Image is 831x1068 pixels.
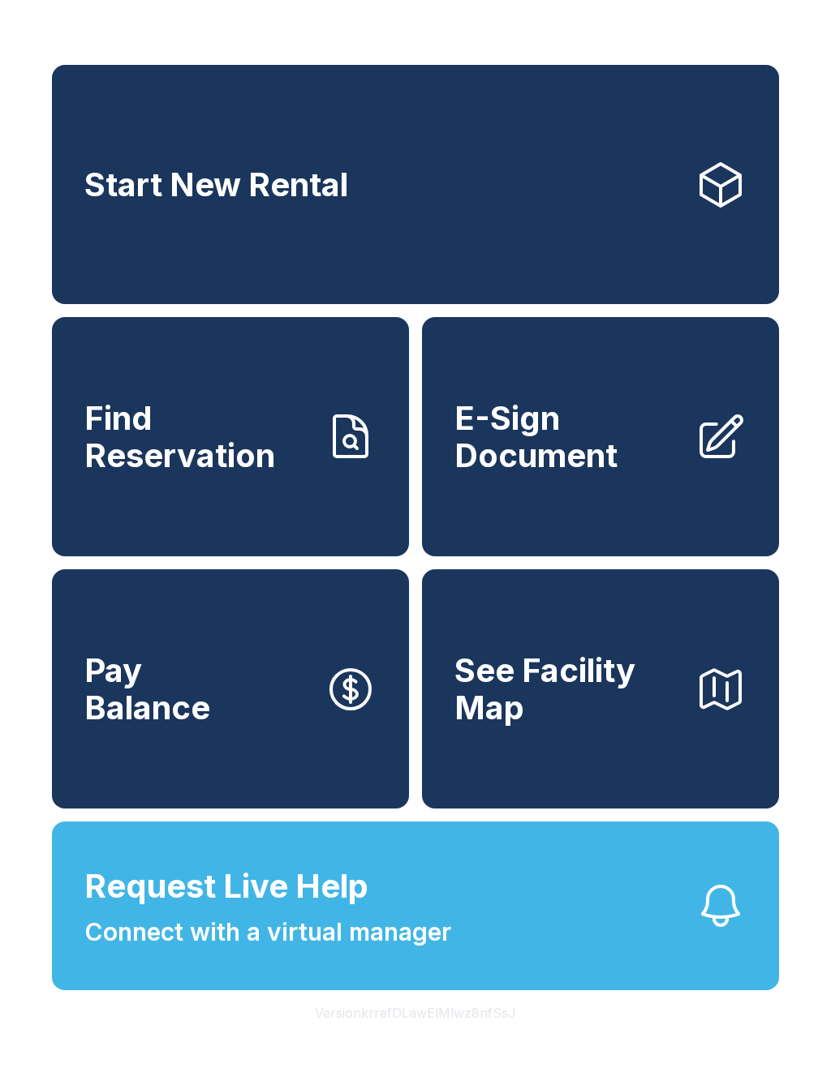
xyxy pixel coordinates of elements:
[454,652,682,726] span: See Facility Map
[84,166,348,204] span: Start New Rental
[52,821,779,990] button: Request Live HelpConnect with a virtual manager
[422,569,779,809] button: See Facility Map
[52,65,779,304] a: Start New Rental
[84,862,368,911] span: Request Live Help
[84,914,451,950] span: Connect with a virtual manager
[52,569,409,809] button: PayBalance
[454,400,682,474] span: E-Sign Document
[422,317,779,556] a: E-Sign Document
[84,652,210,726] span: Pay Balance
[84,400,312,474] span: Find Reservation
[52,317,409,556] a: Find Reservation
[302,990,529,1036] button: VersionkrrefDLawElMlwz8nfSsJ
